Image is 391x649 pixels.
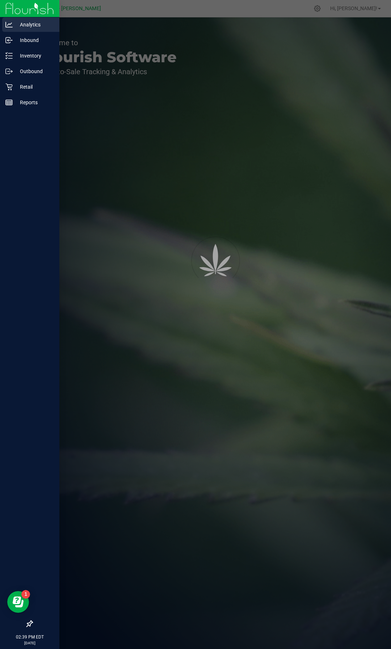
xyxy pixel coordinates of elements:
inline-svg: Inventory [5,52,13,59]
inline-svg: Inbound [5,37,13,44]
inline-svg: Analytics [5,21,13,28]
p: Inventory [13,51,56,60]
inline-svg: Reports [5,99,13,106]
p: [DATE] [3,640,56,646]
iframe: Resource center unread badge [21,590,30,599]
iframe: Resource center [7,591,29,613]
p: Outbound [13,67,56,76]
p: Inbound [13,36,56,45]
p: Reports [13,98,56,107]
p: Retail [13,83,56,91]
inline-svg: Retail [5,83,13,90]
p: Analytics [13,20,56,29]
p: 02:39 PM EDT [3,634,56,640]
inline-svg: Outbound [5,68,13,75]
